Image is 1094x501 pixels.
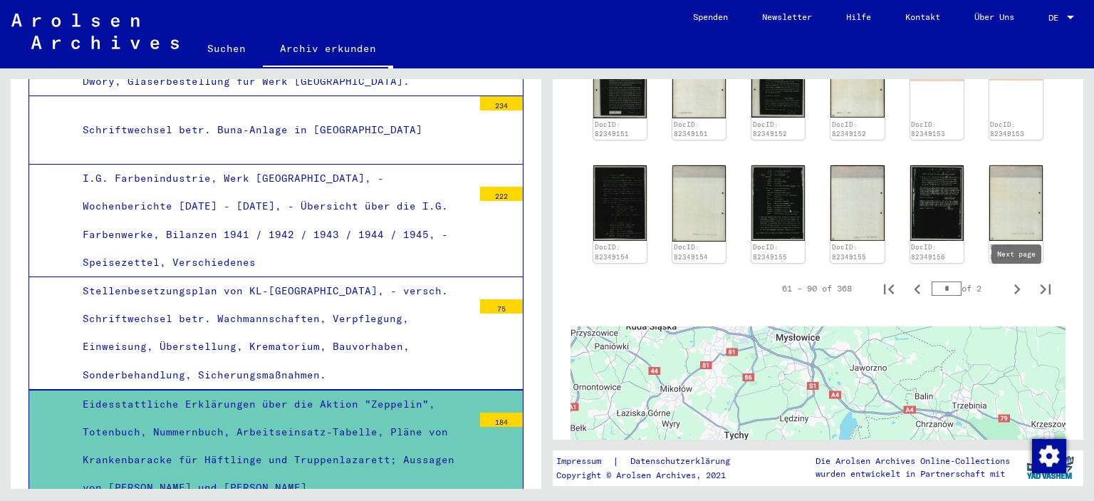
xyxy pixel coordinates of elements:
[816,468,1010,480] p: wurden entwickelt in Partnerschaft mit
[72,116,473,144] div: Schriftwechsel betr. Buna-Anlage in [GEOGRAPHIC_DATA]
[593,165,647,241] img: 001.jpg
[595,120,629,138] a: DocID: 82349151
[480,187,523,201] div: 222
[480,299,523,314] div: 75
[11,14,179,49] img: Arolsen_neg.svg
[1003,274,1031,303] button: Next page
[1048,13,1064,23] span: DE
[751,165,805,241] img: 001.jpg
[816,455,1010,468] p: Die Arolsen Archives Online-Collections
[990,120,1024,138] a: DocID: 82349153
[753,120,787,138] a: DocID: 82349152
[72,165,473,277] div: I.G. Farbenindustrie, Werk [GEOGRAPHIC_DATA], - Wochenberichte [DATE] - [DATE], - Übersicht über ...
[1032,439,1066,473] img: Zustimmung ändern
[832,120,866,138] a: DocID: 82349152
[593,43,647,118] img: 001.jpg
[595,243,629,261] a: DocID: 82349154
[72,277,473,389] div: Stellenbesetzungsplan von KL-[GEOGRAPHIC_DATA], - versch. Schriftwechsel betr. Wachmannschaften, ...
[619,454,747,469] a: Datenschutzerklärung
[830,43,884,118] img: 002.jpg
[753,243,787,261] a: DocID: 82349155
[751,43,805,118] img: 001.jpg
[875,274,903,303] button: First page
[990,243,1024,261] a: DocID: 82349156
[556,469,747,482] p: Copyright © Arolsen Archives, 2021
[911,120,945,138] a: DocID: 82349153
[674,120,708,138] a: DocID: 82349151
[1031,274,1060,303] button: Last page
[556,454,613,469] a: Impressum
[672,43,726,118] img: 002.jpg
[911,243,945,261] a: DocID: 82349156
[190,31,263,66] a: Suchen
[556,454,747,469] div: |
[480,413,523,427] div: 184
[782,282,852,295] div: 61 – 90 of 368
[832,243,866,261] a: DocID: 82349155
[830,165,884,241] img: 002.jpg
[910,165,964,241] img: 001.jpg
[263,31,393,68] a: Archiv erkunden
[1023,450,1077,485] img: yv_logo.png
[932,282,1003,295] div: of 2
[672,165,726,242] img: 002.jpg
[903,274,932,303] button: Previous page
[480,96,523,110] div: 234
[674,243,708,261] a: DocID: 82349154
[989,165,1043,241] img: 002.jpg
